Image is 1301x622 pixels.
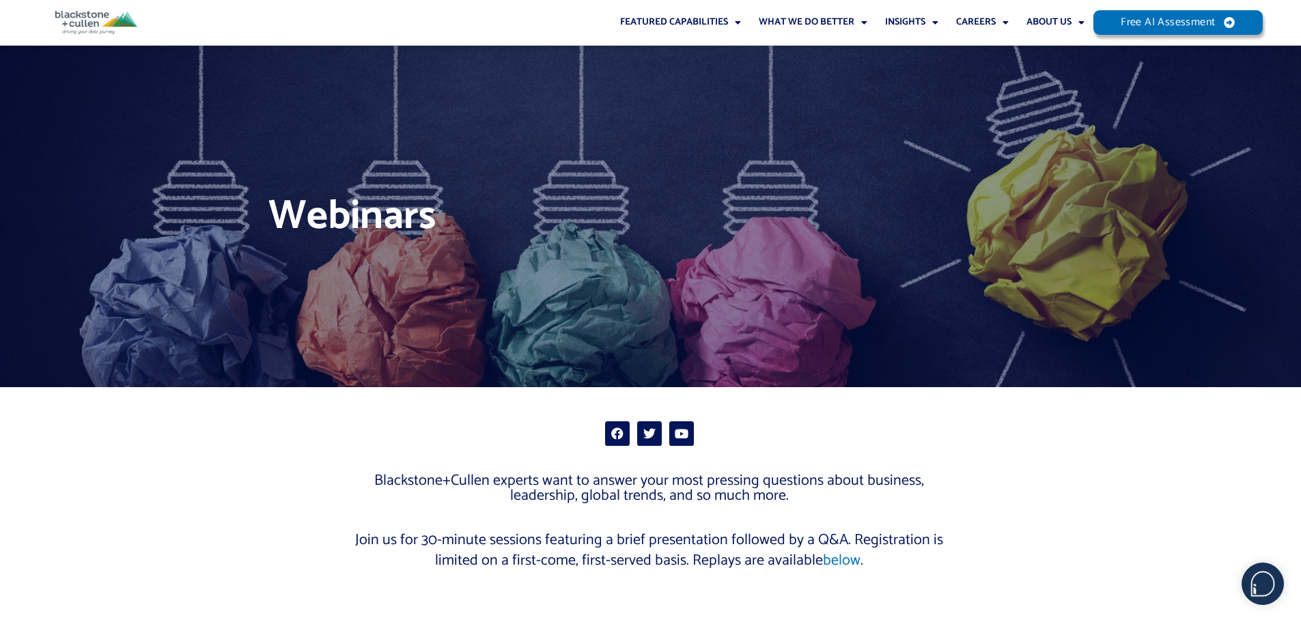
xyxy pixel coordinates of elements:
p: Blackstone+Cullen experts want to answer your most pressing questions about business, leadership,... [360,473,938,503]
a: Free AI Assessment [1093,10,1263,35]
h1: Webinars [268,188,660,245]
p: Join us for 30-minute sessions featuring a brief presentation followed by a Q&A. Registration is ... [346,531,951,571]
img: users%2F5SSOSaKfQqXq3cFEnIZRYMEs4ra2%2Fmedia%2Fimages%2F-Bulle%20blanche%20sans%20fond%20%2B%20ma... [1242,563,1283,604]
a: below [823,548,861,573]
span: Free AI Assessment [1121,17,1215,28]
